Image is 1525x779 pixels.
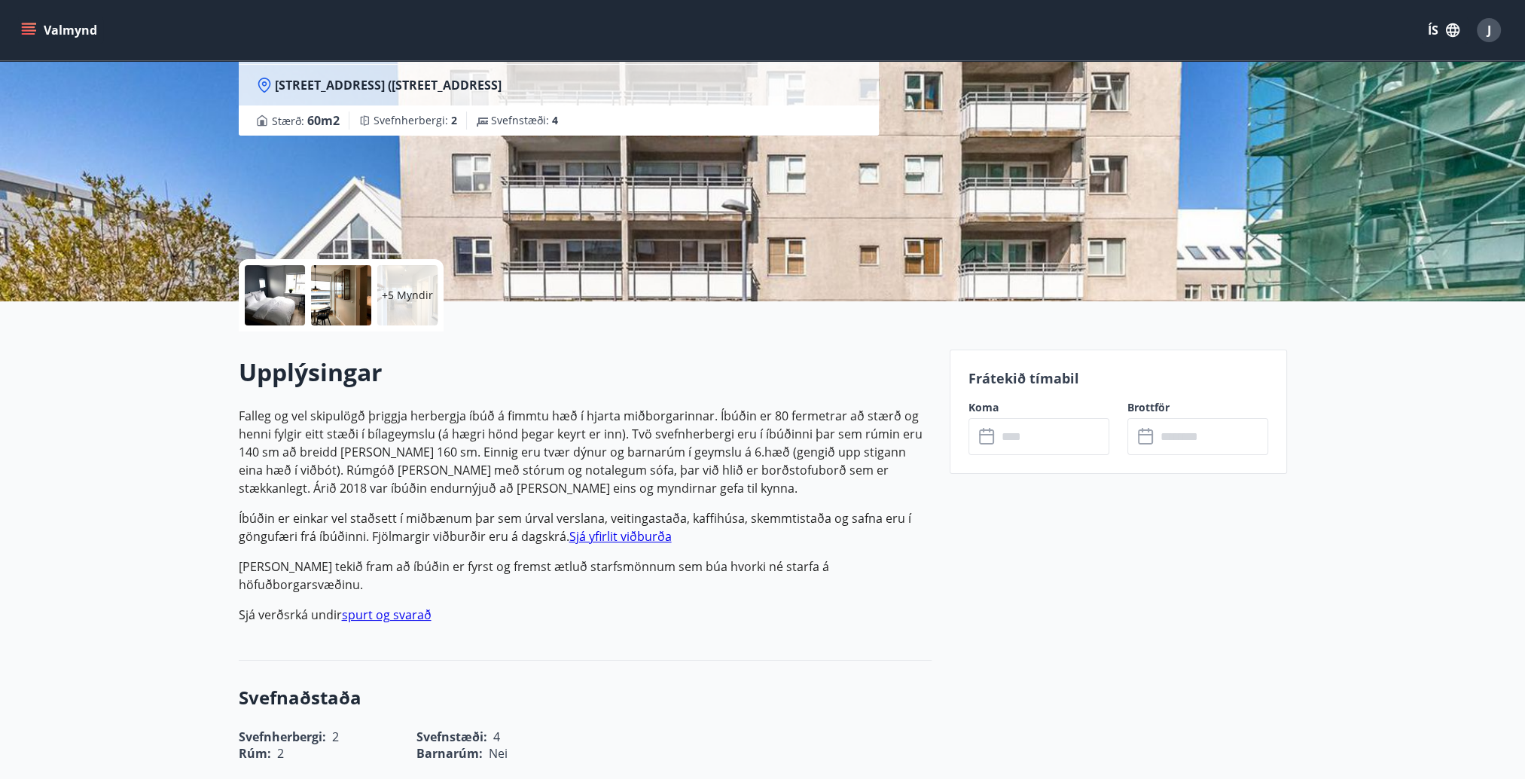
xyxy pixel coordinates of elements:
span: 4 [552,113,558,127]
p: Íbúðin er einkar vel staðsett í miðbænum þar sem úrval verslana, veitingastaða, kaffihúsa, skemmt... [239,509,932,545]
span: J [1487,22,1491,38]
span: Stærð : [272,112,340,130]
span: 2 [277,745,284,762]
p: Falleg og vel skipulögð þriggja herbergja íbúð á fimmtu hæð í hjarta miðborgarinnar. Íbúðin er 80... [239,407,932,497]
a: Sjá yfirlit viðburða [569,528,672,545]
p: +5 Myndir [382,288,433,303]
span: [STREET_ADDRESS] ([STREET_ADDRESS] [275,77,502,93]
h2: Upplýsingar [239,356,932,389]
span: Svefnherbergi : [374,113,457,128]
p: Frátekið tímabil [968,368,1268,388]
h3: Svefnaðstaða [239,685,932,710]
a: spurt og svarað [342,606,432,623]
button: menu [18,17,103,44]
span: Nei [489,745,508,762]
span: Rúm : [239,745,271,762]
p: Sjá verðsrká undir [239,606,932,624]
label: Koma [968,400,1109,415]
button: J [1471,12,1507,48]
button: ÍS [1420,17,1468,44]
span: 2 [451,113,457,127]
span: Barnarúm : [416,745,483,762]
span: Svefnstæði : [491,113,558,128]
span: 60 m2 [307,112,340,129]
label: Brottför [1127,400,1268,415]
p: [PERSON_NAME] tekið fram að íbúðin er fyrst og fremst ætluð starfsmönnum sem búa hvorki né starfa... [239,558,932,594]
